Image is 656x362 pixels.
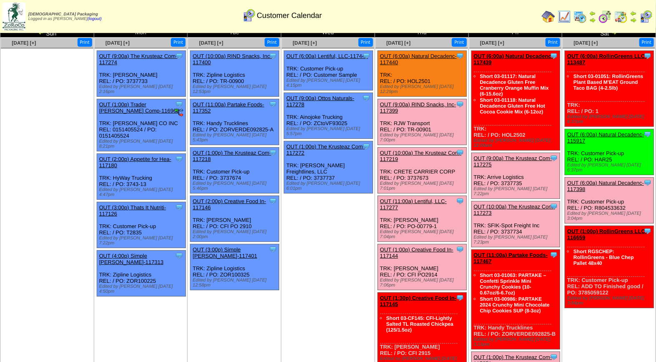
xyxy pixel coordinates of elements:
[456,245,464,254] img: Tooltip
[565,129,654,175] div: TRK: Customer Pick-up REL: / PO: HAR25
[12,40,36,46] a: [DATE] [+]
[643,227,652,235] img: Tooltip
[567,163,653,173] div: Edited by [PERSON_NAME] [DATE] 6:37pm
[88,17,102,21] a: (logout)
[78,38,92,47] button: Print
[286,181,373,191] div: Edited by [PERSON_NAME] [DATE] 6:01pm
[3,3,25,30] img: zoroco-logo-small.webp
[380,53,457,65] a: OUT (6:00a) Natural Decadenc-117440
[456,294,464,302] img: Tooltip
[567,53,647,65] a: OUT (6:00a) RollinGreens LLC-113487
[542,10,555,23] img: home.gif
[99,253,164,265] a: OUT (4:00p) Simple [PERSON_NAME]-117313
[565,226,654,308] div: TRK: Customer Pick-up REL: ADD TO Finished good / PO: 3785059122
[639,38,654,47] button: Print
[97,202,185,248] div: TRK: Customer Pick-up REL: / PO: T2835
[193,278,279,288] div: Edited by [PERSON_NAME] [DATE] 12:58pm
[558,10,571,23] img: line_graph.gif
[193,101,264,114] a: OUT (11:00a) Partake Foods-117352
[362,142,371,151] img: Tooltip
[380,198,447,211] a: OUT (11:00a) Lentiful, LLC-117277
[99,156,171,168] a: OUT (2:00p) Appetite for Hea-117180
[380,181,466,191] div: Edited by [PERSON_NAME] [DATE] 7:01pm
[643,130,652,138] img: Tooltip
[286,95,354,108] a: OUT (9:00a) Ottos Naturals-117278
[589,10,596,17] img: arrowleft.gif
[97,154,185,200] div: TRK: HyWay Trucking REL: / PO: 3743-13
[480,73,549,97] a: Short 03-01117: Natural Decadence Gluten Free Cranberry Orange Muffin Mix (6-15.6oz)
[471,153,560,199] div: TRK: Arrive Logistics REL: / PO: 3737735
[99,53,178,65] a: OUT (9:00a) The Krusteaz Com-117274
[573,73,643,91] a: Short 03-01051: RollinGreens Plant Based M'EAT Ground Taco BAG (4-2.5lb)
[480,296,550,314] a: Short 03-00986: PARTAKE 2024 Crunchy Mini Chocolate Chip Cookies SUP (8-3oz)
[242,9,255,22] img: calendarcustomer.gif
[269,148,277,157] img: Tooltip
[567,131,644,144] a: OUT (6:00a) Natural Decadenc-115917
[386,40,411,46] span: [DATE] [+]
[380,133,466,143] div: Edited by [PERSON_NAME] [DATE] 7:00pm
[190,99,279,145] div: TRK: Handy Trucklines REL: / PO: ZORVERDE092825-A
[358,38,373,47] button: Print
[269,100,277,108] img: Tooltip
[378,244,466,290] div: TRK: [PERSON_NAME] REL: / PO: CFI PO2914
[99,187,185,197] div: Edited by [PERSON_NAME] [DATE] 4:47pm
[480,40,504,46] span: [DATE] [+]
[643,178,652,187] img: Tooltip
[284,93,373,139] div: TRK: Ainojoke Trucking REL: / PO: ZCtoVF93025
[474,186,560,196] div: Edited by [PERSON_NAME] [DATE] 7:22pm
[567,211,653,221] div: Edited by [PERSON_NAME] [DATE] 3:04pm
[99,284,185,294] div: Edited by [PERSON_NAME] [DATE] 4:50pm
[630,17,637,23] img: arrowright.gif
[550,251,558,259] img: Tooltip
[630,10,637,17] img: arrowleft.gif
[175,251,183,260] img: Tooltip
[456,100,464,108] img: Tooltip
[474,204,555,216] a: OUT (10:00a) The Krusteaz Com-117273
[573,10,587,23] img: calendarprod.gif
[175,100,183,108] img: Tooltip
[589,17,596,23] img: arrowright.gif
[286,143,365,156] a: OUT (1:00p) The Krusteaz Com-117272
[193,246,257,259] a: OUT (3:00p) Simple [PERSON_NAME]-117401
[286,53,368,59] a: OUT (6:00a) Lentiful, LLC-117443
[378,51,466,97] div: TRK: REL: / PO: HOL2501
[480,97,546,115] a: Short 03-01118: Natural Decadence Gluten Free Hot Cocoa Cookie Mix (6-12oz)
[193,229,279,239] div: Edited by [PERSON_NAME] [DATE] 2:00pm
[193,181,279,191] div: Edited by [PERSON_NAME] [DATE] 5:46pm
[567,296,653,306] div: Edited by [PERSON_NAME] [DATE] 3:04pm
[99,204,166,217] a: OUT (3:00p) Thats It Nutriti-117126
[269,52,277,60] img: Tooltip
[614,10,628,23] img: calendarinout.gif
[471,51,560,151] div: TRK: REL: / PO: HOL2502
[378,99,466,145] div: TRK: RJW Transport REL: / PO: TR-00901
[190,244,279,290] div: TRK: Zipline Logistics REL: / PO: ZOR100325
[99,236,185,246] div: Edited by [PERSON_NAME] [DATE] 7:22pm
[193,198,266,211] a: OUT (2:00p) Creative Food In-117146
[567,114,653,124] div: Edited by [PERSON_NAME] [DATE] 6:37pm
[199,40,223,46] a: [DATE] [+]
[573,249,634,266] a: Short RGSCHEP: RollinGreens - Blue Chep Pallet 48x40
[380,278,466,288] div: Edited by [PERSON_NAME] [DATE] 7:06pm
[480,272,546,296] a: Short 03-01063: PARTAKE – Confetti Sprinkle Mini Crunchy Cookies (10-0.67oz/6-6.7oz)
[639,10,653,23] img: calendarcustomer.gif
[474,337,560,347] div: Edited by [PERSON_NAME] [DATE] 3:13pm
[175,108,183,117] img: EDI
[452,38,466,47] button: Print
[193,150,271,162] a: OUT (1:00p) The Krusteaz Com-117218
[193,53,272,65] a: OUT (10:00a) RIND Snacks, Inc-117400
[378,148,466,194] div: TRK: CRETE CARRIER CORP REL: / PO: 3737673
[286,78,373,88] div: Edited by [PERSON_NAME] [DATE] 4:15pm
[265,38,279,47] button: Print
[105,40,130,46] span: [DATE] [+]
[380,84,466,94] div: Edited by [PERSON_NAME] [DATE] 12:29pm
[565,178,654,224] div: TRK: Customer Pick-up REL: / PO: R804533632
[269,245,277,254] img: Tooltip
[474,155,552,168] a: OUT (9:00a) The Krusteaz Com-117275
[380,295,456,307] a: OUT (1:30p) Creative Food In-117145
[293,40,317,46] a: [DATE] [+]
[257,11,322,20] span: Customer Calendar
[97,51,185,97] div: TRK: [PERSON_NAME] REL: / PO: 3737733
[28,12,102,21] span: Logged in as [PERSON_NAME]
[380,150,461,162] a: OUT (10:00a) The Krusteaz Com-117219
